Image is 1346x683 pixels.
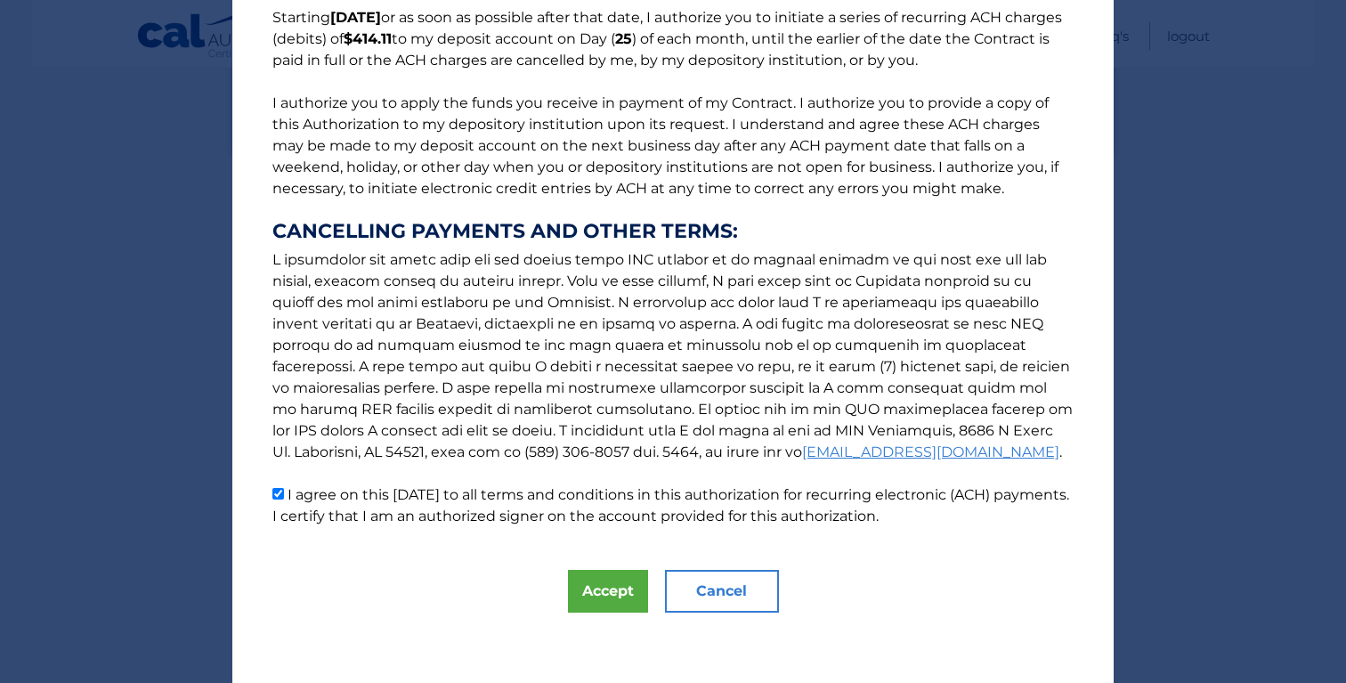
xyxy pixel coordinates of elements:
[665,570,779,613] button: Cancel
[272,486,1069,524] label: I agree on this [DATE] to all terms and conditions in this authorization for recurring electronic...
[330,9,381,26] b: [DATE]
[615,30,632,47] b: 25
[568,570,648,613] button: Accept
[344,30,392,47] b: $414.11
[272,221,1074,242] strong: CANCELLING PAYMENTS AND OTHER TERMS:
[802,443,1059,460] a: [EMAIL_ADDRESS][DOMAIN_NAME]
